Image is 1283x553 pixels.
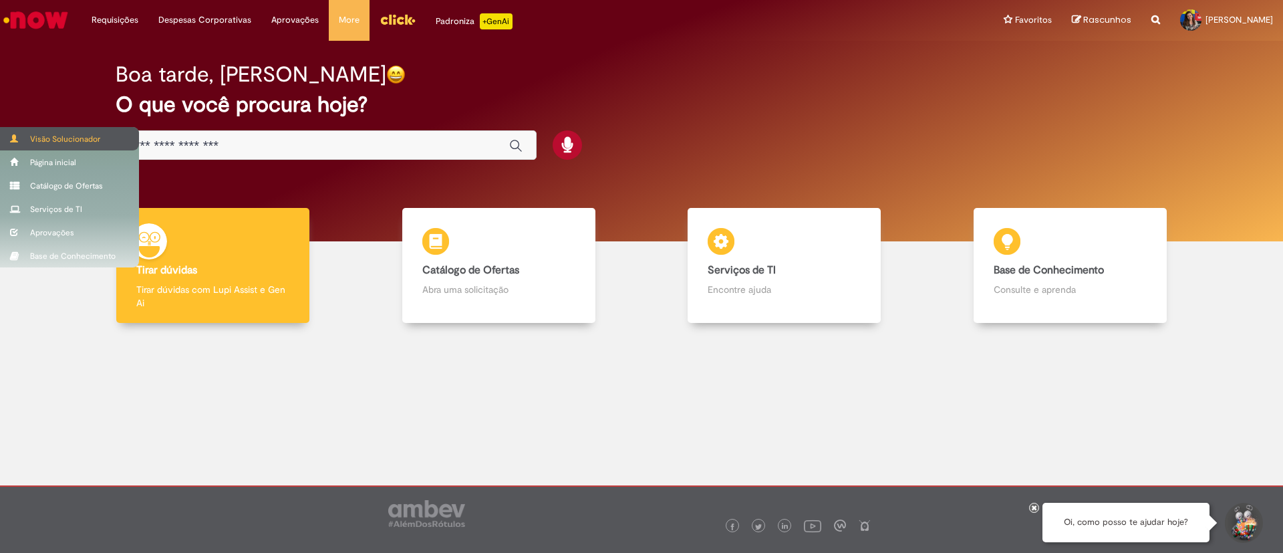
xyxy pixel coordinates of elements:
[116,93,1168,116] h2: O que você procura hoje?
[928,208,1214,324] a: Base de Conhecimento Consulte e aprenda
[1223,503,1263,543] button: Iniciar Conversa de Suporte
[116,63,386,86] h2: Boa tarde, [PERSON_NAME]
[994,283,1147,296] p: Consulte e aprenda
[1,7,70,33] img: ServiceNow
[641,208,928,324] a: Serviços de TI Encontre ajuda
[422,283,575,296] p: Abra uma solicitação
[708,283,861,296] p: Encontre ajuda
[380,9,416,29] img: click_logo_yellow_360x200.png
[1083,13,1131,26] span: Rascunhos
[436,13,513,29] div: Padroniza
[1072,14,1131,27] a: Rascunhos
[422,263,519,277] b: Catálogo de Ofertas
[1042,503,1209,542] div: Oi, como posso te ajudar hoje?
[136,263,197,277] b: Tirar dúvidas
[92,13,138,27] span: Requisições
[782,523,789,531] img: logo_footer_linkedin.png
[480,13,513,29] p: +GenAi
[386,65,406,84] img: happy-face.png
[70,208,356,324] a: Tirar dúvidas Tirar dúvidas com Lupi Assist e Gen Ai
[136,283,289,310] p: Tirar dúvidas com Lupi Assist e Gen Ai
[388,500,465,527] img: logo_footer_ambev_rotulo_gray.png
[859,520,871,532] img: logo_footer_naosei.png
[755,524,762,530] img: logo_footer_twitter.png
[804,517,821,534] img: logo_footer_youtube.png
[708,263,776,277] b: Serviços de TI
[356,208,642,324] a: Catálogo de Ofertas Abra uma solicitação
[1205,14,1273,25] span: [PERSON_NAME]
[339,13,360,27] span: More
[271,13,319,27] span: Aprovações
[158,13,251,27] span: Despesas Corporativas
[729,524,736,530] img: logo_footer_facebook.png
[834,520,846,532] img: logo_footer_workplace.png
[994,263,1104,277] b: Base de Conhecimento
[1015,13,1052,27] span: Favoritos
